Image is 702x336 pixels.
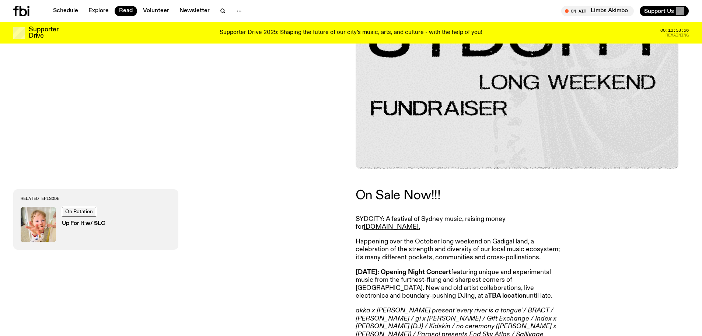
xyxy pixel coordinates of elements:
[660,28,689,32] span: 00:13:38:56
[115,6,137,16] a: Read
[666,33,689,37] span: Remaining
[356,269,451,276] strong: [DATE]: Opening Night Concert
[84,6,113,16] a: Explore
[220,30,482,36] p: Supporter Drive 2025: Shaping the future of our city’s music, arts, and culture - with the help o...
[49,6,83,16] a: Schedule
[364,224,420,230] a: [DOMAIN_NAME].
[356,215,568,231] p: SYDCITY: A festival of Sydney music, raising money for
[644,8,674,14] span: Support Us
[488,292,526,299] strong: TBA location
[21,207,56,242] img: baby slc
[561,6,634,16] button: On AirLimbs Akimbo
[356,269,568,300] p: featuring unique and experimental music from the furthest-flung and sharpest corners of [GEOGRAPH...
[356,189,441,202] a: On Sale Now!!!
[356,238,568,262] p: Happening over the October long weekend on Gadigal land, a celebration of the strength and divers...
[640,6,689,16] button: Support Us
[21,197,171,201] h3: Related Episode
[29,27,58,39] h3: Supporter Drive
[62,221,105,226] h3: Up For It w/ SLC
[139,6,174,16] a: Volunteer
[175,6,214,16] a: Newsletter
[21,207,171,242] a: baby slcOn RotationUp For It w/ SLC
